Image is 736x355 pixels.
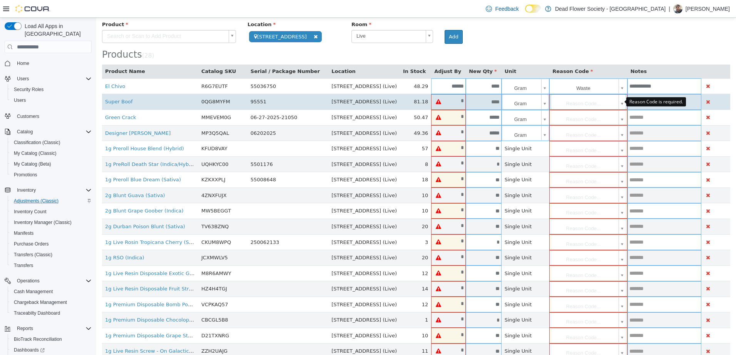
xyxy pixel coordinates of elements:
[8,169,95,180] button: Promotions
[455,108,529,123] a: Reason Code...
[8,249,95,260] button: Transfers (Classic)
[2,58,95,69] button: Home
[11,96,29,105] a: Users
[455,280,519,295] span: Reason Code...
[9,113,74,118] a: Designer [PERSON_NAME]
[14,324,92,333] span: Reports
[9,299,117,305] a: 1g Premium Disposable Chocolope (Sativa)
[11,250,92,259] span: Transfers (Classic)
[348,12,366,26] button: Add
[408,284,436,290] span: Single Unit
[455,171,519,186] span: Reason Code...
[608,80,616,89] button: Delete Product
[408,253,436,259] span: Single Unit
[8,159,95,169] button: My Catalog (Beta)
[102,76,151,92] td: 0QG8MYFM
[408,315,436,321] span: Single Unit
[6,4,32,10] span: Product
[11,229,92,238] span: Manifests
[102,139,151,154] td: UQHKYC00
[530,80,590,89] div: Reason Code is required.
[14,58,92,68] span: Home
[408,144,436,149] span: Single Unit
[8,217,95,228] button: Inventory Manager (Classic)
[102,232,151,248] td: JCXMWLV5
[304,201,335,217] td: 20
[2,275,95,286] button: Operations
[8,95,95,106] button: Users
[11,287,56,296] a: Cash Management
[11,309,92,318] span: Traceabilty Dashboard
[455,61,519,77] span: Waste
[9,284,117,290] a: 1g Premium Disposable Bomb Pop (Hybrid)
[455,93,529,107] a: Reason Code...
[608,142,616,151] button: Delete Product
[17,325,33,332] span: Reports
[11,170,40,179] a: Promotions
[11,96,92,105] span: Users
[686,4,730,13] p: [PERSON_NAME]
[235,330,301,336] span: [STREET_ADDRESS] (Live)
[14,74,92,83] span: Users
[235,128,301,134] span: [STREET_ADDRESS] (Live)
[2,126,95,137] button: Catalog
[235,284,301,290] span: [STREET_ADDRESS] (Live)
[9,50,50,58] button: Product Name
[304,232,335,248] td: 20
[608,220,616,229] button: Delete Product
[9,237,48,243] a: 1g RSO (Indica)
[255,4,275,10] span: Room
[46,35,58,41] small: ( )
[11,85,92,94] span: Security Roles
[304,248,335,264] td: 12
[608,236,616,244] button: Delete Product
[408,128,436,134] span: Single Unit
[235,81,301,87] span: [STREET_ADDRESS] (Live)
[151,108,232,123] td: 06202025
[8,84,95,95] button: Security Roles
[406,77,452,91] a: Gram
[14,127,36,136] button: Catalog
[11,229,37,238] a: Manifests
[235,299,301,305] span: [STREET_ADDRESS] (Live)
[307,50,331,58] button: In Stock
[14,172,37,178] span: Promotions
[235,237,301,243] span: [STREET_ADDRESS] (Live)
[9,268,142,274] a: 1g Live Resin Disposable Fruit Stripes (Indica/Hybrid)
[455,139,519,155] span: Reason Code...
[17,278,40,284] span: Operations
[8,308,95,319] button: Traceabilty Dashboard
[8,297,95,308] button: Chargeback Management
[9,128,88,134] a: 1g Preroll House Blend (Hybrid)
[455,77,529,91] a: Reason Code...
[304,123,335,139] td: 57
[14,347,45,353] span: Dashboards
[235,222,301,227] span: [STREET_ADDRESS] (Live)
[455,311,529,325] a: Reason Code...
[408,330,436,336] span: Single Unit
[102,108,151,123] td: MP3Q5QAL
[2,73,95,84] button: Users
[406,93,452,107] a: Gram
[11,85,47,94] a: Security Roles
[14,252,52,258] span: Transfers (Classic)
[304,76,335,92] td: 81.18
[8,196,95,206] button: Adjustments (Classic)
[14,112,42,121] a: Customers
[235,315,301,321] span: [STREET_ADDRESS] (Live)
[11,149,92,158] span: My Catalog (Classic)
[2,110,95,121] button: Customers
[14,139,60,146] span: Classification (Classic)
[455,93,519,108] span: Reason Code...
[304,186,335,201] td: 10
[14,219,72,226] span: Inventory Manager (Classic)
[17,76,29,82] span: Users
[8,334,95,345] button: BioTrack Reconciliation
[456,51,497,56] span: Reason Code
[11,298,70,307] a: Chargeback Management
[304,326,335,342] td: 11
[151,217,232,232] td: 250062133
[608,173,616,182] button: Delete Product
[455,295,529,310] a: Reason Code...
[102,92,151,108] td: MMEVEM0G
